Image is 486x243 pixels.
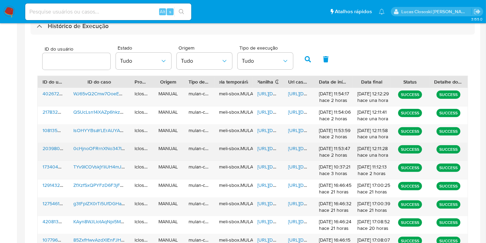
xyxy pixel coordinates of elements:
[474,8,481,15] a: Sair
[402,8,471,15] p: lucas.clososki@mercadolivre.com
[174,7,189,17] button: search-icon
[169,8,171,15] span: s
[160,8,165,15] span: Alt
[335,8,372,15] span: Atalhos rápidos
[25,7,191,16] input: Pesquise usuários ou casos...
[471,16,483,22] span: 3.155.0
[379,9,385,15] a: Notificações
